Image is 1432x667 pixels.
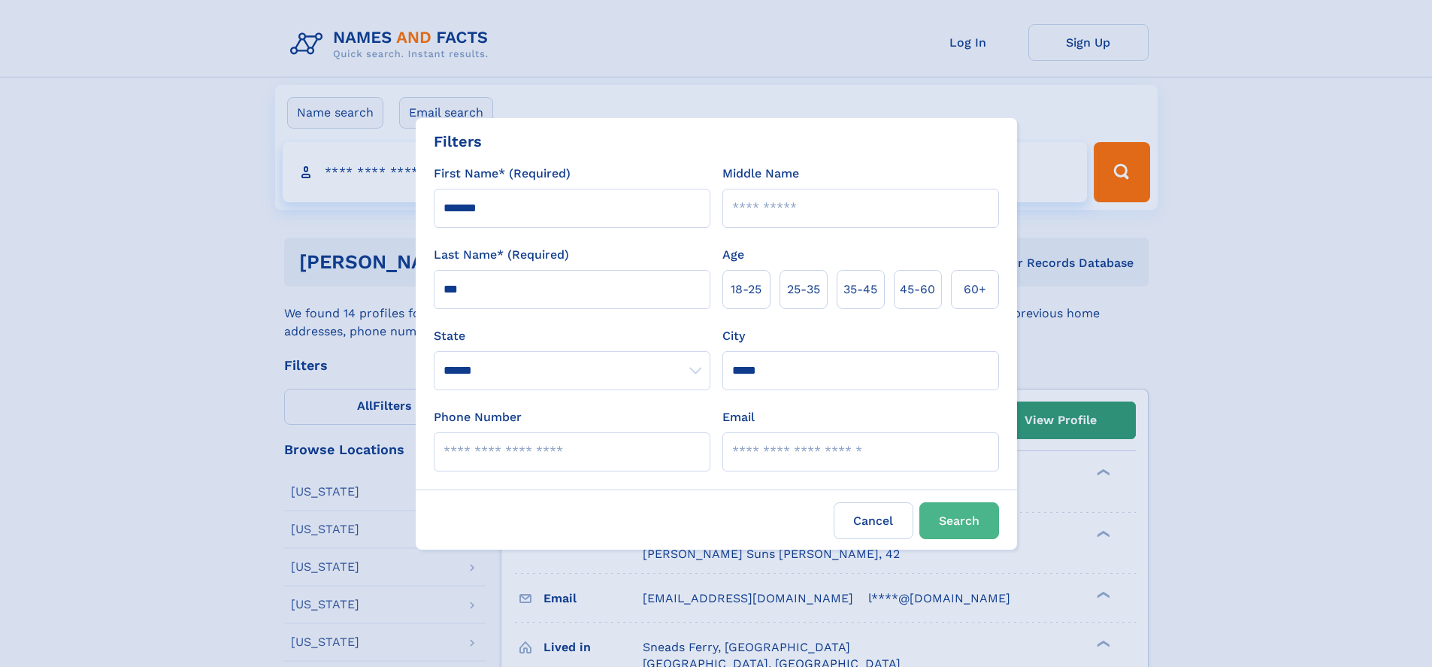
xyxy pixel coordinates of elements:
[434,165,571,183] label: First Name* (Required)
[434,130,482,153] div: Filters
[434,246,569,264] label: Last Name* (Required)
[722,327,745,345] label: City
[434,327,710,345] label: State
[919,502,999,539] button: Search
[722,165,799,183] label: Middle Name
[722,246,744,264] label: Age
[787,280,820,299] span: 25‑35
[900,280,935,299] span: 45‑60
[843,280,877,299] span: 35‑45
[434,408,522,426] label: Phone Number
[731,280,761,299] span: 18‑25
[964,280,986,299] span: 60+
[722,408,755,426] label: Email
[834,502,913,539] label: Cancel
